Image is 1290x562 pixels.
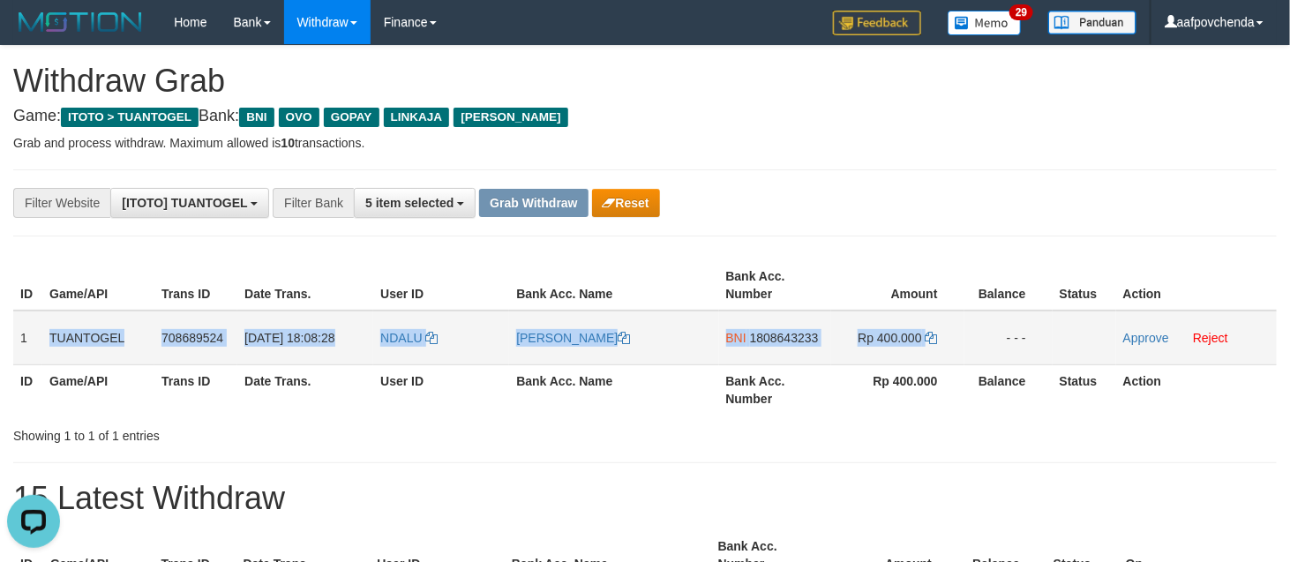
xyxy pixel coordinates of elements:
[237,364,373,415] th: Date Trans.
[948,11,1022,35] img: Button%20Memo.svg
[719,364,831,415] th: Bank Acc. Number
[719,260,831,311] th: Bank Acc. Number
[122,196,247,210] span: [ITOTO] TUANTOGEL
[509,364,718,415] th: Bank Acc. Name
[516,331,630,345] a: [PERSON_NAME]
[354,188,476,218] button: 5 item selected
[592,189,660,217] button: Reset
[831,260,964,311] th: Amount
[161,331,223,345] span: 708689524
[13,481,1277,516] h1: 15 Latest Withdraw
[13,420,524,445] div: Showing 1 to 1 of 1 entries
[42,364,154,415] th: Game/API
[365,196,454,210] span: 5 item selected
[13,260,42,311] th: ID
[42,311,154,365] td: TUANTOGEL
[750,331,819,345] span: Copy 1808643233 to clipboard
[831,364,964,415] th: Rp 400.000
[454,108,567,127] span: [PERSON_NAME]
[13,134,1277,152] p: Grab and process withdraw. Maximum allowed is transactions.
[964,364,1053,415] th: Balance
[237,260,373,311] th: Date Trans.
[384,108,450,127] span: LINKAJA
[1116,260,1277,311] th: Action
[1009,4,1033,20] span: 29
[110,188,269,218] button: [ITOTO] TUANTOGEL
[154,364,237,415] th: Trans ID
[13,108,1277,125] h4: Game: Bank:
[964,260,1053,311] th: Balance
[1116,364,1277,415] th: Action
[926,331,938,345] a: Copy 400000 to clipboard
[373,364,509,415] th: User ID
[281,136,295,150] strong: 10
[1123,331,1169,345] a: Approve
[273,188,354,218] div: Filter Bank
[244,331,334,345] span: [DATE] 18:08:28
[239,108,274,127] span: BNI
[13,64,1277,99] h1: Withdraw Grab
[1053,364,1116,415] th: Status
[380,331,438,345] a: NDALU
[13,188,110,218] div: Filter Website
[726,331,746,345] span: BNI
[1053,260,1116,311] th: Status
[479,189,588,217] button: Grab Withdraw
[61,108,199,127] span: ITOTO > TUANTOGEL
[324,108,379,127] span: GOPAY
[279,108,319,127] span: OVO
[42,260,154,311] th: Game/API
[13,364,42,415] th: ID
[154,260,237,311] th: Trans ID
[1193,331,1228,345] a: Reject
[373,260,509,311] th: User ID
[13,311,42,365] td: 1
[7,7,60,60] button: Open LiveChat chat widget
[509,260,718,311] th: Bank Acc. Name
[858,331,921,345] span: Rp 400.000
[380,331,422,345] span: NDALU
[964,311,1053,365] td: - - -
[1048,11,1136,34] img: panduan.png
[833,11,921,35] img: Feedback.jpg
[13,9,147,35] img: MOTION_logo.png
